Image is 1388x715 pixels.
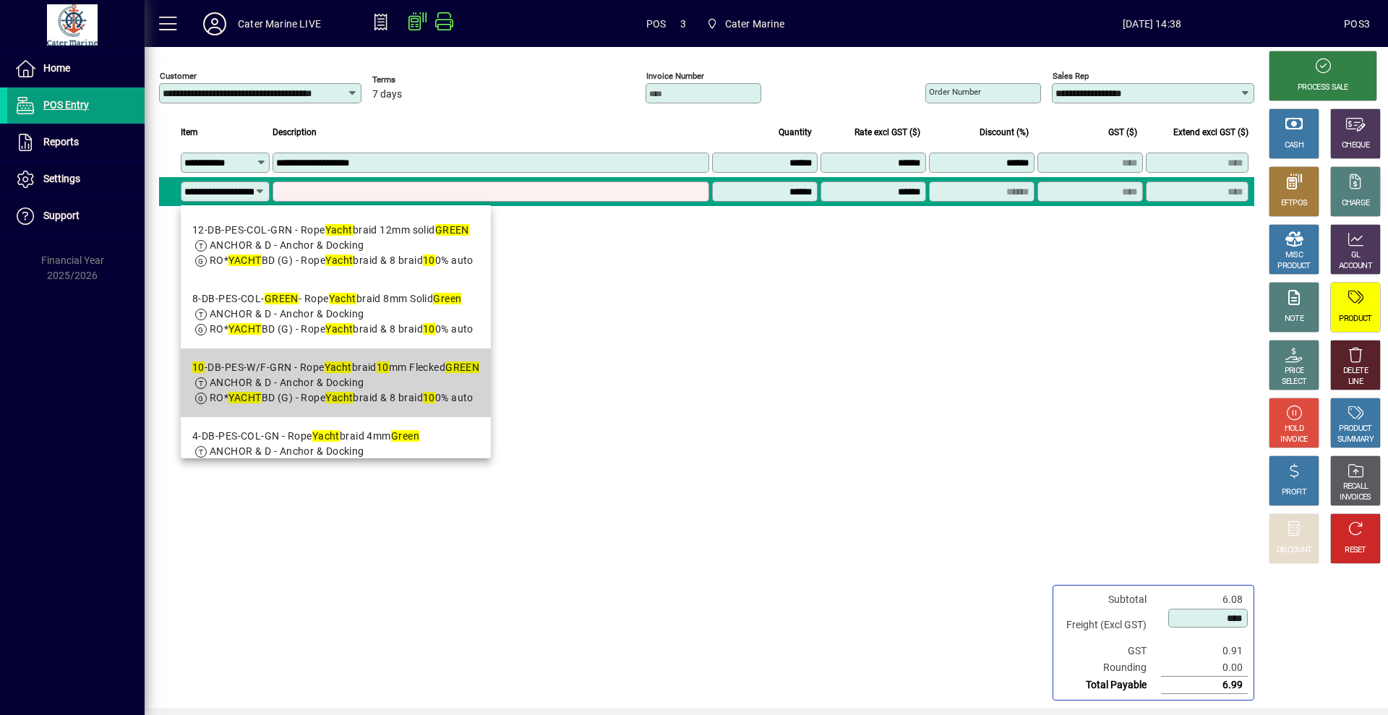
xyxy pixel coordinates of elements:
[701,11,790,37] span: Cater Marine
[7,198,145,234] a: Support
[43,210,80,221] span: Support
[181,211,491,280] mat-option: 12-DB-PES-COL-GRN - Rope Yachtbraid 12mm solid GREEN
[325,254,353,266] em: Yacht
[210,323,474,335] span: RO* BD (G) - Rope braid & 8 braid 0% auto
[1277,545,1311,556] div: DISCOUNT
[1337,434,1374,445] div: SUMMARY
[1277,261,1310,272] div: PRODUCT
[423,323,435,335] em: 10
[854,124,920,140] span: Rate excl GST ($)
[1059,643,1161,659] td: GST
[445,361,479,373] em: GREEN
[1108,124,1137,140] span: GST ($)
[433,293,461,304] em: Green
[423,254,435,266] em: 10
[1339,261,1372,272] div: ACCOUNT
[1161,591,1248,608] td: 6.08
[1348,377,1363,388] div: LINE
[1053,71,1089,81] mat-label: Sales rep
[1161,677,1248,694] td: 6.99
[1161,643,1248,659] td: 0.91
[160,71,197,81] mat-label: Customer
[1059,677,1161,694] td: Total Payable
[1173,124,1248,140] span: Extend excl GST ($)
[1285,140,1303,151] div: CASH
[210,392,474,403] span: RO* BD (G) - Rope braid & 8 braid 0% auto
[1059,608,1161,643] td: Freight (Excl GST)
[329,293,356,304] em: Yacht
[192,291,474,307] div: 8-DB-PES-COL- - Rope braid 8mm Solid
[377,361,389,373] em: 10
[7,124,145,160] a: Reports
[372,89,402,100] span: 7 days
[192,429,474,444] div: 4-DB-PES-COL-GN - Rope braid 4mm
[680,12,686,35] span: 3
[1285,250,1303,261] div: MISC
[1282,487,1306,498] div: PROFIT
[228,254,261,266] em: YACHT
[192,223,474,238] div: 12-DB-PES-COL-GRN - Rope braid 12mm solid
[210,239,364,251] span: ANCHOR & D - Anchor & Docking
[1282,377,1307,388] div: SELECT
[435,224,469,236] em: GREEN
[228,392,261,403] em: YACHT
[1351,250,1361,261] div: GL
[210,308,364,320] span: ANCHOR & D - Anchor & Docking
[779,124,812,140] span: Quantity
[1285,314,1303,325] div: NOTE
[1343,366,1368,377] div: DELETE
[1343,481,1368,492] div: RECALL
[43,99,89,111] span: POS Entry
[43,62,70,74] span: Home
[1281,198,1308,209] div: EFTPOS
[1285,424,1303,434] div: HOLD
[265,293,299,304] em: GREEN
[1344,12,1370,35] div: POS3
[1345,545,1366,556] div: RESET
[1342,198,1370,209] div: CHARGE
[980,124,1029,140] span: Discount (%)
[181,348,491,417] mat-option: 10-DB-PES-W/F-GRN - Rope Yachtbraid 10mm Flecked GREEN
[192,360,479,375] div: -DB-PES-W/F-GRN - Rope braid mm Flecked
[325,361,352,373] em: Yacht
[192,11,238,37] button: Profile
[43,136,79,147] span: Reports
[192,361,205,373] em: 10
[1059,659,1161,677] td: Rounding
[1339,424,1371,434] div: PRODUCT
[325,392,353,403] em: Yacht
[312,430,340,442] em: Yacht
[1340,492,1371,503] div: INVOICES
[325,323,353,335] em: Yacht
[646,12,667,35] span: POS
[7,51,145,87] a: Home
[7,161,145,197] a: Settings
[238,12,321,35] div: Cater Marine LIVE
[960,12,1344,35] span: [DATE] 14:38
[181,417,491,486] mat-option: 4-DB-PES-COL-GN - Rope Yachtbraid 4mm Green
[1059,591,1161,608] td: Subtotal
[1298,82,1348,93] div: PROCESS SALE
[1339,314,1371,325] div: PRODUCT
[1280,434,1307,445] div: INVOICE
[181,124,198,140] span: Item
[929,87,981,97] mat-label: Order number
[273,124,317,140] span: Description
[646,71,704,81] mat-label: Invoice number
[210,445,364,457] span: ANCHOR & D - Anchor & Docking
[1285,366,1304,377] div: PRICE
[1161,659,1248,677] td: 0.00
[325,224,353,236] em: Yacht
[372,75,459,85] span: Terms
[181,280,491,348] mat-option: 8-DB-PES-COL-GREEN - Rope Yachtbraid 8mm Solid Green
[43,173,80,184] span: Settings
[228,323,261,335] em: YACHT
[1342,140,1369,151] div: CHEQUE
[725,12,784,35] span: Cater Marine
[391,430,419,442] em: Green
[210,254,474,266] span: RO* BD (G) - Rope braid & 8 braid 0% auto
[423,392,435,403] em: 10
[210,377,364,388] span: ANCHOR & D - Anchor & Docking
